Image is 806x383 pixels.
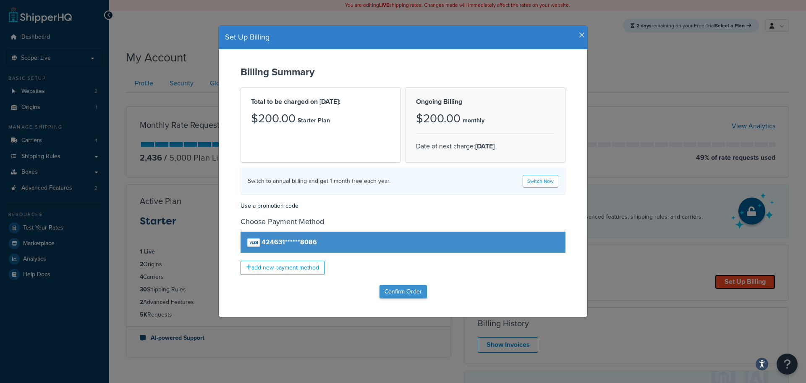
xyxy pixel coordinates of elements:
a: Use a promotion code [241,201,298,210]
h2: Ongoing Billing [416,98,555,106]
img: visa.png [247,238,260,247]
h3: $200.00 [416,112,461,125]
strong: [DATE] [475,141,495,151]
p: Starter Plan [298,115,330,127]
h3: $200.00 [251,112,296,125]
p: monthly [463,115,484,127]
h4: Switch to annual billing and get 1 month free each year. [248,177,390,185]
h2: Total to be charged on [DATE]: [251,98,390,106]
input: Confirm Order [379,285,427,298]
h2: Billing Summary [241,66,565,77]
a: Switch Now [523,175,558,188]
h4: Set Up Billing [225,32,581,43]
a: add new payment method [241,261,324,275]
p: Date of next charge: [416,140,555,152]
h4: Choose Payment Method [241,216,565,227]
